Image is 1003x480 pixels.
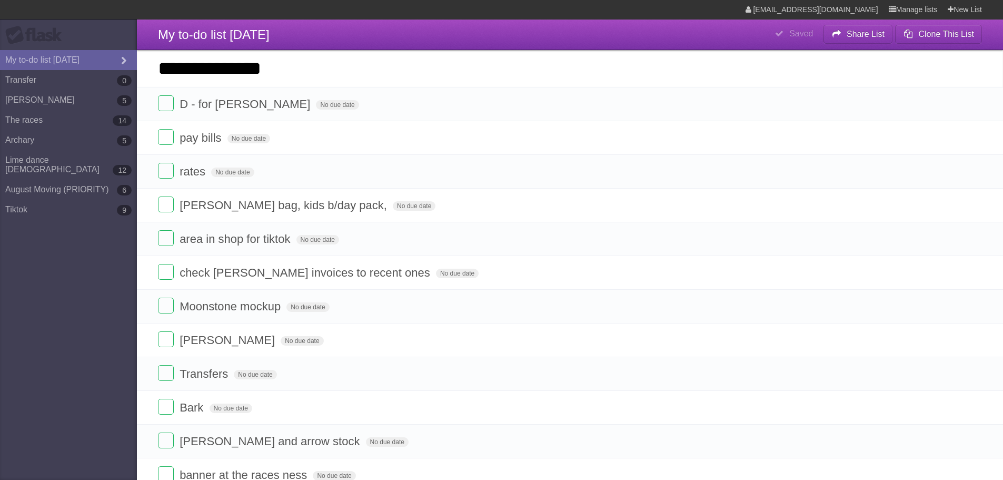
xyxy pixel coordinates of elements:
b: Share List [847,30,885,38]
b: 9 [117,205,132,215]
span: pay bills [180,131,224,144]
span: No due date [393,201,435,211]
b: 5 [117,95,132,106]
span: No due date [366,437,409,447]
label: Done [158,264,174,280]
span: [PERSON_NAME] [180,334,277,347]
span: D - for [PERSON_NAME] [180,97,313,111]
label: Done [158,197,174,212]
label: Done [158,230,174,246]
span: [PERSON_NAME] bag, kids b/day pack, [180,199,390,212]
span: No due date [234,370,276,379]
span: No due date [210,404,252,413]
span: rates [180,165,208,178]
div: Flask [5,26,68,45]
label: Done [158,163,174,179]
button: Share List [823,25,893,44]
span: No due date [281,336,323,346]
label: Done [158,298,174,314]
label: Done [158,365,174,381]
label: Done [158,95,174,111]
b: 0 [117,75,132,86]
b: Clone This List [918,30,974,38]
span: [PERSON_NAME] and arrow stock [180,435,362,448]
span: No due date [316,100,359,110]
b: 14 [113,115,132,126]
span: No due date [211,168,254,177]
span: area in shop for tiktok [180,232,293,246]
label: Done [158,433,174,448]
button: Clone This List [895,25,982,44]
span: My to-do list [DATE] [158,27,270,42]
b: Saved [789,29,813,38]
b: 6 [117,185,132,195]
b: 5 [117,135,132,146]
span: check [PERSON_NAME] invoices to recent ones [180,266,433,279]
span: No due date [296,235,339,244]
span: No due date [227,134,270,143]
span: No due date [436,269,479,278]
span: Bark [180,401,206,414]
span: No due date [286,302,329,312]
label: Done [158,331,174,347]
label: Done [158,129,174,145]
b: 12 [113,165,132,175]
label: Done [158,399,174,415]
span: Transfers [180,367,231,380]
span: Moonstone mockup [180,300,283,313]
